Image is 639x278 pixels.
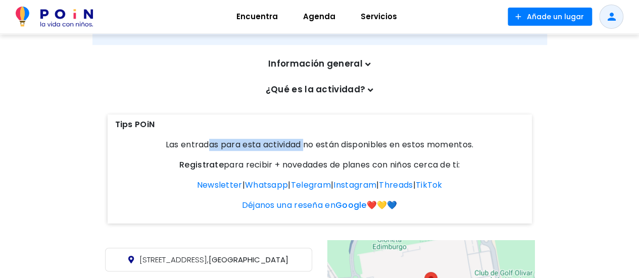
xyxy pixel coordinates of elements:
span: Encuentra [232,9,282,25]
a: Servicios [348,5,410,29]
a: Threads [379,179,413,191]
img: POiN [16,7,93,27]
span: [STREET_ADDRESS], [139,254,209,265]
p: Tips POiN [115,119,524,131]
a: Newsletter [197,179,242,191]
p: Información general [110,58,529,71]
a: Agenda [290,5,348,29]
span: Servicios [356,9,402,25]
a: Telegram [291,179,331,191]
p: Las entradas para esta actividad no están disponibles en estos momentos. [115,139,524,151]
button: Añade un lugar [508,8,592,26]
a: Encuentra [224,5,290,29]
p: | | | | | [115,179,524,191]
strong: Google [335,199,367,211]
strong: Registrate [179,159,224,171]
a: TikTok [416,179,443,191]
p: ❤️💛💙 [115,199,524,211]
a: Instagram [333,179,376,191]
span: Agenda [299,9,340,25]
p: para recibir + novedades de planes con niños cerca de ti: [115,159,524,171]
span: [GEOGRAPHIC_DATA] [139,254,288,265]
a: Déjanos una reseña enGoogle [241,199,366,211]
p: ¿Qué es la actividad? [110,83,529,96]
a: Whatsapp [245,179,288,191]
